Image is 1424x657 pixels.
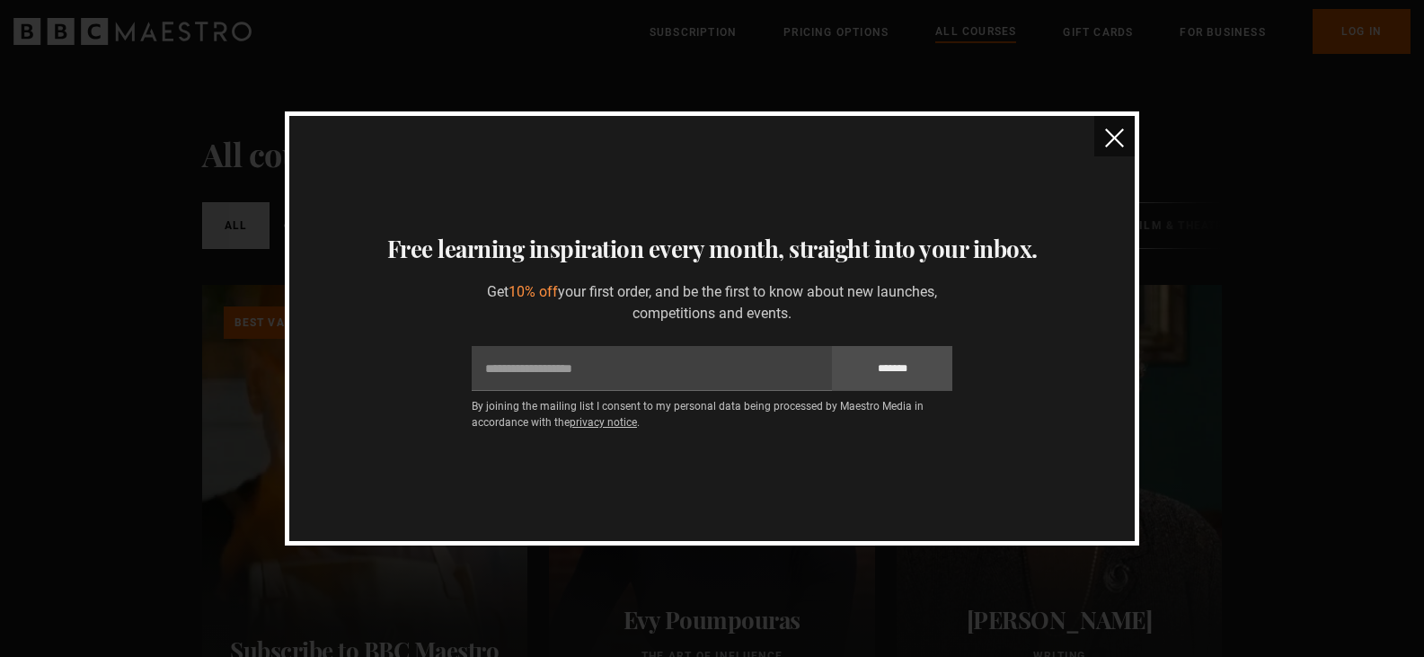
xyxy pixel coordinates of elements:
[472,281,952,324] p: Get your first order, and be the first to know about new launches, competitions and events.
[1094,116,1135,156] button: close
[509,283,558,300] span: 10% off
[311,231,1113,267] h3: Free learning inspiration every month, straight into your inbox.
[570,416,637,429] a: privacy notice
[472,398,952,431] p: By joining the mailing list I consent to my personal data being processed by Maestro Media in acc...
